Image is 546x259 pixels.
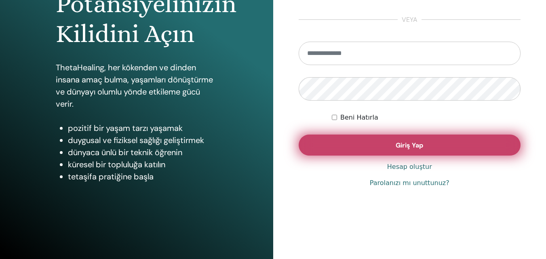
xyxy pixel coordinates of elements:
li: tetaşifa pratiğine başla [68,171,217,183]
button: Giriş Yap [299,135,521,156]
span: veya [398,15,422,25]
div: Keep me authenticated indefinitely or until I manually logout [332,113,521,122]
span: Giriş Yap [396,141,423,150]
li: küresel bir topluluğa katılın [68,158,217,171]
label: Beni Hatırla [340,113,378,122]
li: pozitif bir yaşam tarzı yaşamak [68,122,217,134]
li: duygusal ve fiziksel sağlığı geliştirmek [68,134,217,146]
a: Parolanızı mı unuttunuz? [370,178,449,188]
a: Hesap oluştur [387,162,432,172]
li: dünyaca ünlü bir teknik öğrenin [68,146,217,158]
p: ThetaHealing, her kökenden ve dinden insana amaç bulma, yaşamları dönüştürme ve dünyayı olumlu yö... [56,61,217,110]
